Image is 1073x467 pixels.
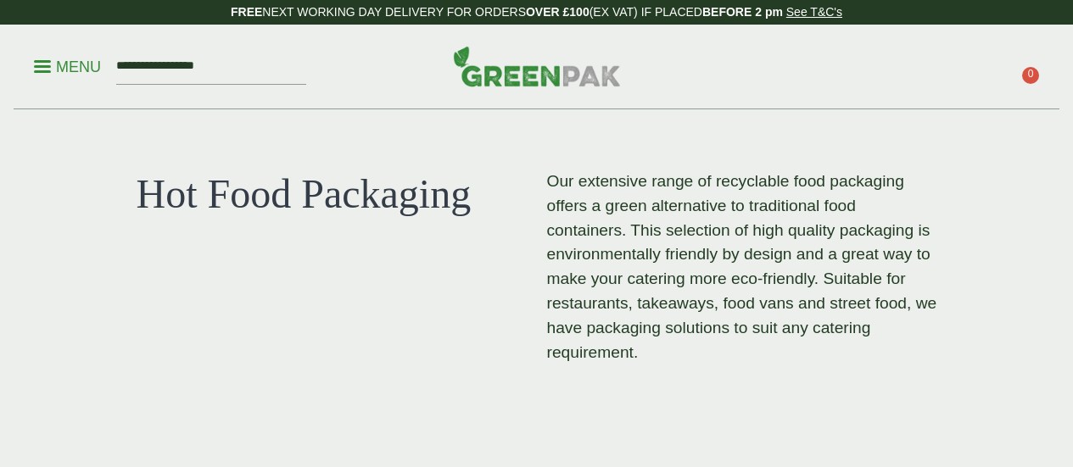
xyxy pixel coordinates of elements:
h1: Hot Food Packaging [137,170,527,219]
strong: FREE [231,5,262,19]
p: Menu [34,57,101,77]
strong: OVER £100 [526,5,590,19]
a: See T&C's [786,5,842,19]
a: Menu [34,57,101,74]
p: [URL][DOMAIN_NAME] [547,380,549,381]
img: GreenPak Supplies [453,46,621,86]
p: Our extensive range of recyclable food packaging offers a green alternative to traditional food c... [547,170,937,364]
span: 0 [1022,67,1039,84]
strong: BEFORE 2 pm [702,5,783,19]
